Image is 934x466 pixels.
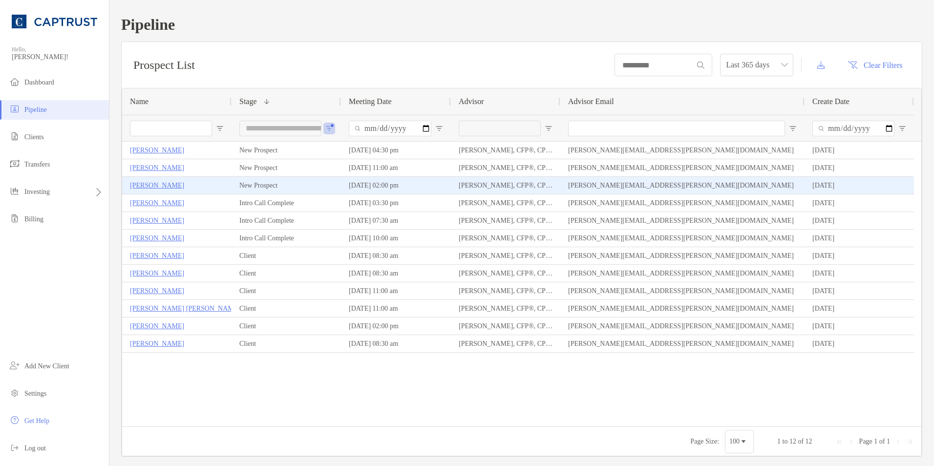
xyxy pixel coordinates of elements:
span: Transfers [24,161,50,168]
input: Meeting Date Filter Input [349,121,431,136]
div: Intro Call Complete [232,230,341,247]
div: [PERSON_NAME], CFP®, CPWA® [451,265,560,282]
div: [PERSON_NAME], CFP®, CPWA® [451,194,560,212]
div: [DATE] [805,142,914,159]
div: New Prospect [232,177,341,194]
div: [DATE] 11:00 am [341,159,451,176]
span: 1 [874,438,877,445]
div: New Prospect [232,142,341,159]
span: Pipeline [24,106,47,113]
span: Page [859,438,872,445]
div: [DATE] [805,318,914,335]
div: [PERSON_NAME], CFP®, CPWA® [451,282,560,299]
div: Last Page [906,438,913,445]
a: [PERSON_NAME] [130,144,184,156]
p: [PERSON_NAME] [130,338,184,350]
div: [PERSON_NAME], CFP®, CPWA® [451,247,560,264]
div: [PERSON_NAME], CFP®, CPWA® [451,335,560,352]
img: CAPTRUST Logo [12,4,97,39]
span: [PERSON_NAME]! [12,53,103,61]
a: [PERSON_NAME] [130,250,184,262]
div: 100 [729,438,740,445]
div: [PERSON_NAME], CFP®, CPWA® [451,177,560,194]
span: Billing [24,215,43,223]
a: [PERSON_NAME] [130,267,184,279]
div: [DATE] 07:30 am [341,212,451,229]
div: [PERSON_NAME][EMAIL_ADDRESS][PERSON_NAME][DOMAIN_NAME] [560,318,805,335]
button: Open Filter Menu [325,125,333,132]
div: [DATE] [805,212,914,229]
span: of [798,438,804,445]
a: [PERSON_NAME] [130,179,184,191]
div: [DATE] 02:00 pm [341,318,451,335]
div: [DATE] [805,177,914,194]
span: Name [130,97,149,106]
div: Client [232,282,341,299]
div: [PERSON_NAME], CFP®, CPWA® [451,142,560,159]
div: [DATE] 10:00 am [341,230,451,247]
div: [DATE] 11:00 am [341,300,451,317]
button: Open Filter Menu [789,125,797,132]
span: Clients [24,133,44,141]
img: billing icon [9,212,21,224]
span: Settings [24,390,46,397]
a: [PERSON_NAME] [PERSON_NAME] [130,302,240,315]
span: Log out [24,445,46,452]
div: [DATE] [805,335,914,352]
div: New Prospect [232,159,341,176]
button: Open Filter Menu [545,125,552,132]
div: [DATE] [805,230,914,247]
span: to [783,438,788,445]
p: [PERSON_NAME] [130,232,184,244]
p: [PERSON_NAME] [130,197,184,209]
img: get-help icon [9,414,21,426]
div: Next Page [894,438,902,445]
img: logout icon [9,442,21,453]
div: [DATE] 11:00 am [341,282,451,299]
div: [DATE] [805,194,914,212]
div: [DATE] 04:30 pm [341,142,451,159]
div: [DATE] 02:00 pm [341,177,451,194]
span: Dashboard [24,79,54,86]
button: Clear Filters [840,54,910,76]
span: Stage [239,97,257,106]
input: Advisor Email Filter Input [568,121,785,136]
img: clients icon [9,130,21,142]
p: [PERSON_NAME] [130,285,184,297]
div: [DATE] 08:30 am [341,265,451,282]
div: [DATE] 08:30 am [341,247,451,264]
div: [DATE] [805,265,914,282]
div: First Page [836,438,844,445]
div: Client [232,318,341,335]
div: [PERSON_NAME][EMAIL_ADDRESS][PERSON_NAME][DOMAIN_NAME] [560,247,805,264]
div: Page Size [725,430,754,453]
span: Add New Client [24,362,69,370]
div: Client [232,335,341,352]
img: transfers icon [9,158,21,169]
div: [PERSON_NAME], CFP®, CPWA® [451,300,560,317]
span: Get Help [24,417,49,424]
p: [PERSON_NAME] [130,320,184,332]
span: Meeting Date [349,97,392,106]
img: dashboard icon [9,76,21,87]
div: Client [232,247,341,264]
div: [PERSON_NAME], CFP®, CPWA® [451,212,560,229]
div: Page Size: [690,438,719,445]
div: [DATE] [805,282,914,299]
div: [PERSON_NAME][EMAIL_ADDRESS][PERSON_NAME][DOMAIN_NAME] [560,194,805,212]
img: input icon [697,62,704,69]
img: add_new_client icon [9,360,21,371]
span: 1 [777,438,781,445]
div: [DATE] 03:30 pm [341,194,451,212]
div: Intro Call Complete [232,212,341,229]
a: [PERSON_NAME] [130,162,184,174]
div: [PERSON_NAME][EMAIL_ADDRESS][PERSON_NAME][DOMAIN_NAME] [560,300,805,317]
button: Open Filter Menu [435,125,443,132]
div: Client [232,265,341,282]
